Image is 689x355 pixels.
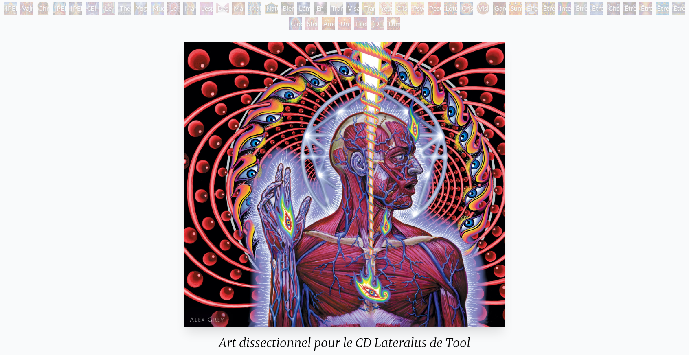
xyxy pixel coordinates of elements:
font: Peau d'ange [429,4,448,22]
font: L'âme trouve son chemin [299,4,319,41]
font: Être de diamant [592,4,615,31]
font: Transport séraphique amarré au Troisième Œil [364,4,395,61]
font: Filet de l'Être [356,20,371,47]
font: Art dissectionnel pour le CD Lateralus de Tool [219,335,470,351]
font: Marche sur le feu [185,4,206,41]
font: Cristal de vision [462,4,481,31]
font: Nature de l'esprit [266,4,286,31]
font: [DEMOGRAPHIC_DATA][PERSON_NAME]-même [372,20,444,47]
font: Théologue [120,4,149,12]
font: Vision [PERSON_NAME] [478,4,529,22]
font: Chant de l'Être Vajra [608,4,626,41]
font: [PERSON_NAME] [71,4,122,12]
font: Interêtre [560,4,585,12]
font: Cils Ophanic [397,4,421,22]
img: tool-dissectional-alex-grey-watermarked.jpg [184,42,505,327]
font: Mudra [152,4,171,12]
font: L'esprit anime la chair [201,4,221,41]
font: [PERSON_NAME] [55,4,105,12]
font: Vajra Guru [22,4,37,22]
font: Elfe cosmique [527,4,554,22]
font: Yeux fractals [380,4,401,22]
font: Être maya [657,4,672,22]
font: Transfiguration [331,4,375,12]
font: Clocher 1 [291,20,313,37]
font: Âme suprême [323,20,348,37]
font: Être d'écriture secrète [641,4,668,31]
font: Sunyata [511,4,533,12]
font: Un [340,20,349,27]
font: Steeplehead 2 [307,20,342,37]
font: Christ cosmique [38,4,65,22]
font: Yogi et la sphère de Möbius [136,4,158,61]
font: [PERSON_NAME] [6,4,57,12]
font: Mains en prière [234,4,251,31]
font: Visage original [348,4,369,22]
font: Lotus spectral [445,4,468,22]
font: Être du Bardo [543,4,560,31]
font: Des mains qui voient [217,4,235,41]
font: Être Vajra [625,4,639,22]
font: Main bénissante [250,4,281,22]
font: Lumière blanche [388,20,411,37]
font: Œil mystique [87,4,113,22]
font: Gardien de la vision infinie [494,4,517,51]
font: Psychomicrographie d'une pointe de plume de [PERSON_NAME] fractale [413,4,470,80]
font: Bienveillance [283,4,320,12]
font: Être joyau [576,4,591,22]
